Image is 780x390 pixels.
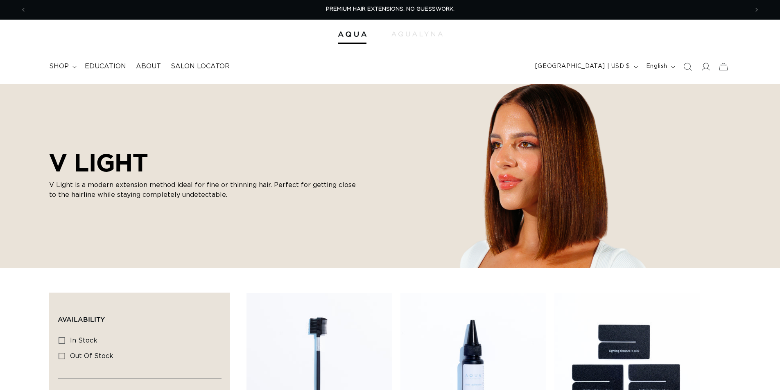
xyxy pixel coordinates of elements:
[70,337,97,344] span: In stock
[136,62,161,71] span: About
[678,58,696,76] summary: Search
[535,62,630,71] span: [GEOGRAPHIC_DATA] | USD $
[748,2,766,18] button: Next announcement
[171,62,230,71] span: Salon Locator
[49,148,360,177] h2: V LIGHT
[58,316,105,323] span: Availability
[166,57,235,76] a: Salon Locator
[646,62,667,71] span: English
[14,2,32,18] button: Previous announcement
[49,180,360,200] p: V Light is a modern extension method ideal for fine or thinning hair. Perfect for getting close t...
[80,57,131,76] a: Education
[44,57,80,76] summary: shop
[58,301,222,331] summary: Availability (0 selected)
[131,57,166,76] a: About
[70,353,113,359] span: Out of stock
[641,59,678,74] button: English
[49,62,69,71] span: shop
[338,32,366,37] img: Aqua Hair Extensions
[530,59,641,74] button: [GEOGRAPHIC_DATA] | USD $
[391,32,443,36] img: aqualyna.com
[85,62,126,71] span: Education
[326,7,454,12] span: PREMIUM HAIR EXTENSIONS. NO GUESSWORK.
